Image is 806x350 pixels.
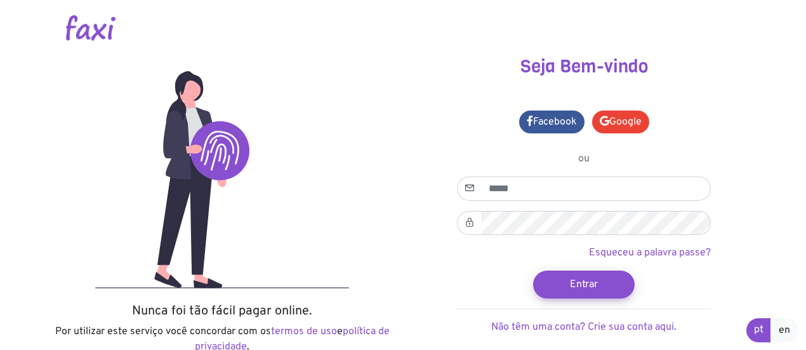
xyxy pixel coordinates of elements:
a: en [770,318,798,342]
a: pt [746,318,771,342]
a: Esqueceu a palavra passe? [589,246,711,259]
a: termos de uso [271,325,337,338]
button: Entrar [533,271,635,299]
h5: Nunca foi tão fácil pagar online. [51,304,393,319]
a: Google [592,111,649,133]
a: Não têm uma conta? Crie sua conta aqui. [491,321,677,333]
a: Facebook [519,111,585,133]
h3: Seja Bem-vindo [413,56,755,77]
p: ou [457,151,711,166]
